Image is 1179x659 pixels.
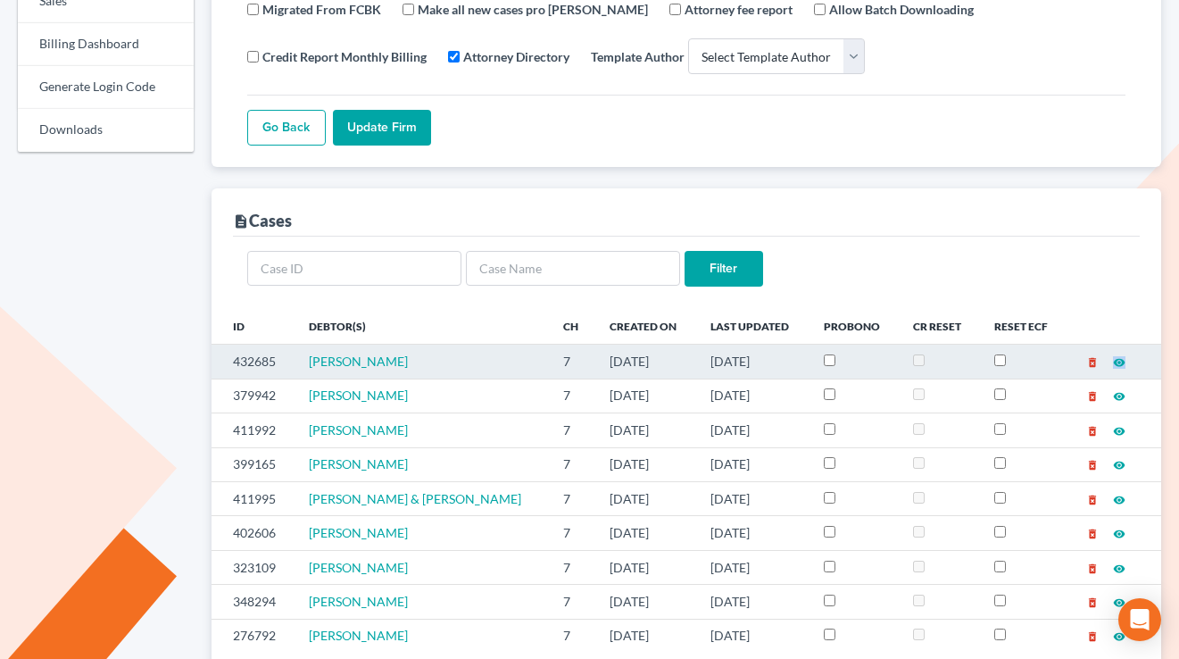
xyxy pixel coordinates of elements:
[549,550,595,584] td: 7
[309,388,408,403] span: [PERSON_NAME]
[1113,628,1125,643] a: visibility
[295,308,549,344] th: Debtor(s)
[309,354,408,369] a: [PERSON_NAME]
[212,379,295,413] td: 379942
[980,308,1067,344] th: Reset ECF
[309,491,521,506] a: [PERSON_NAME] & [PERSON_NAME]
[549,345,595,379] td: 7
[1086,491,1099,506] a: delete_forever
[233,210,292,231] div: Cases
[1086,560,1099,575] a: delete_forever
[595,379,696,413] td: [DATE]
[212,345,295,379] td: 432685
[696,481,810,515] td: [DATE]
[247,251,461,287] input: Case ID
[549,619,595,653] td: 7
[595,481,696,515] td: [DATE]
[1113,422,1125,438] a: visibility
[1086,594,1099,609] a: delete_forever
[1086,563,1099,575] i: delete_forever
[1086,525,1099,540] a: delete_forever
[696,379,810,413] td: [DATE]
[1113,630,1125,643] i: visibility
[1086,630,1099,643] i: delete_forever
[18,109,194,152] a: Downloads
[696,585,810,619] td: [DATE]
[309,594,408,609] a: [PERSON_NAME]
[595,345,696,379] td: [DATE]
[1113,390,1125,403] i: visibility
[1113,525,1125,540] a: visibility
[309,422,408,438] a: [PERSON_NAME]
[696,619,810,653] td: [DATE]
[595,308,696,344] th: Created On
[1086,425,1099,438] i: delete_forever
[466,251,680,287] input: Case Name
[1086,456,1099,471] a: delete_forever
[696,516,810,550] td: [DATE]
[1086,494,1099,506] i: delete_forever
[1118,598,1161,641] div: Open Intercom Messenger
[685,251,763,287] input: Filter
[591,47,685,66] label: Template Author
[1113,494,1125,506] i: visibility
[212,516,295,550] td: 402606
[549,413,595,447] td: 7
[549,516,595,550] td: 7
[1113,388,1125,403] a: visibility
[309,456,408,471] a: [PERSON_NAME]
[1086,354,1099,369] a: delete_forever
[333,110,431,146] input: Update Firm
[549,481,595,515] td: 7
[309,628,408,643] a: [PERSON_NAME]
[309,525,408,540] a: [PERSON_NAME]
[696,550,810,584] td: [DATE]
[1113,456,1125,471] a: visibility
[1113,560,1125,575] a: visibility
[1113,459,1125,471] i: visibility
[1086,388,1099,403] a: delete_forever
[899,308,980,344] th: CR Reset
[212,481,295,515] td: 411995
[212,585,295,619] td: 348294
[18,23,194,66] a: Billing Dashboard
[1113,491,1125,506] a: visibility
[262,47,427,66] label: Credit Report Monthly Billing
[1113,528,1125,540] i: visibility
[595,516,696,550] td: [DATE]
[549,585,595,619] td: 7
[212,413,295,447] td: 411992
[1113,356,1125,369] i: visibility
[247,110,326,146] a: Go Back
[309,560,408,575] span: [PERSON_NAME]
[696,308,810,344] th: Last Updated
[549,379,595,413] td: 7
[1086,422,1099,438] a: delete_forever
[1113,354,1125,369] a: visibility
[810,308,899,344] th: ProBono
[463,47,569,66] label: Attorney Directory
[595,447,696,481] td: [DATE]
[595,585,696,619] td: [DATE]
[549,447,595,481] td: 7
[595,413,696,447] td: [DATE]
[696,447,810,481] td: [DATE]
[1086,356,1099,369] i: delete_forever
[696,413,810,447] td: [DATE]
[212,447,295,481] td: 399165
[549,308,595,344] th: Ch
[1086,390,1099,403] i: delete_forever
[595,619,696,653] td: [DATE]
[233,213,249,229] i: description
[1113,425,1125,438] i: visibility
[212,619,295,653] td: 276792
[1086,459,1099,471] i: delete_forever
[595,550,696,584] td: [DATE]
